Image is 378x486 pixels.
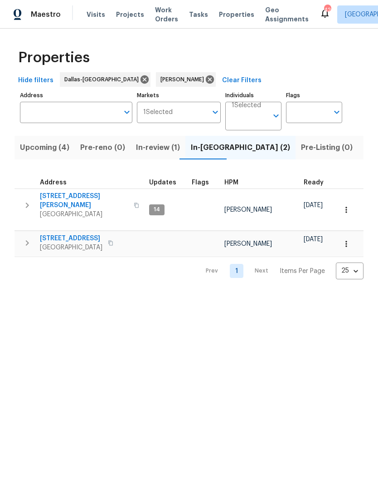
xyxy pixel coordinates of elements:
span: Clear Filters [222,75,262,86]
button: Open [330,106,343,119]
label: Markets [137,93,221,98]
span: Pre-reno (0) [80,141,125,154]
span: Properties [219,10,254,19]
span: [PERSON_NAME] [224,241,272,247]
button: Open [270,109,282,122]
span: Updates [149,179,176,186]
p: Items Per Page [280,267,325,276]
div: Earliest renovation start date (first business day after COE or Checkout) [304,179,332,186]
span: [GEOGRAPHIC_DATA] [40,243,102,252]
label: Address [20,93,132,98]
span: [PERSON_NAME] [224,207,272,213]
nav: Pagination Navigation [197,263,363,279]
div: 25 [336,259,363,283]
button: Open [209,106,222,119]
span: [GEOGRAPHIC_DATA] [40,210,128,219]
span: [DATE] [304,202,323,208]
span: [STREET_ADDRESS][PERSON_NAME] [40,192,128,210]
span: Projects [116,10,144,19]
span: Dallas-[GEOGRAPHIC_DATA] [64,75,142,84]
label: Flags [286,93,342,98]
span: Address [40,179,67,186]
span: Properties [18,53,90,62]
button: Open [121,106,133,119]
div: [PERSON_NAME] [156,72,216,87]
span: Hide filters [18,75,53,86]
span: 14 [150,206,164,213]
span: Maestro [31,10,61,19]
span: [DATE] [304,236,323,243]
span: In-[GEOGRAPHIC_DATA] (2) [191,141,290,154]
a: Goto page 1 [230,264,243,278]
span: Ready [304,179,324,186]
button: Clear Filters [218,72,265,89]
span: Tasks [189,11,208,18]
span: Flags [192,179,209,186]
div: Dallas-[GEOGRAPHIC_DATA] [60,72,150,87]
span: In-review (1) [136,141,180,154]
span: 1 Selected [143,109,173,116]
span: Upcoming (4) [20,141,69,154]
span: Visits [87,10,105,19]
span: Work Orders [155,5,178,24]
span: Geo Assignments [265,5,309,24]
span: [STREET_ADDRESS] [40,234,102,243]
span: 1 Selected [232,102,261,109]
span: Pre-Listing (0) [301,141,353,154]
div: 42 [324,5,330,15]
button: Hide filters [15,72,57,89]
span: HPM [224,179,238,186]
label: Individuals [225,93,281,98]
span: [PERSON_NAME] [160,75,208,84]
